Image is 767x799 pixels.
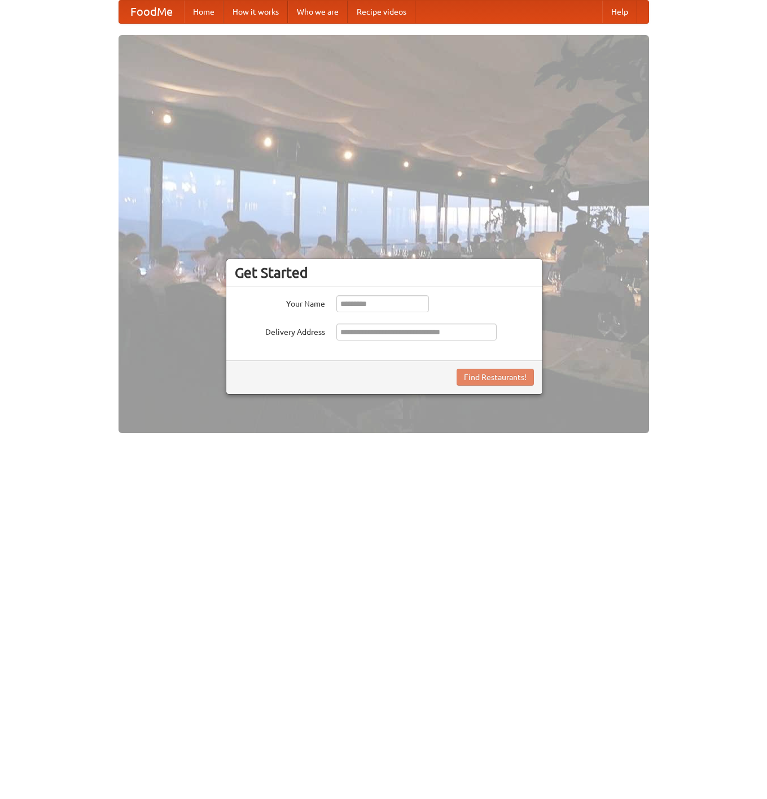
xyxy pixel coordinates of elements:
[235,324,325,338] label: Delivery Address
[602,1,637,23] a: Help
[457,369,534,386] button: Find Restaurants!
[288,1,348,23] a: Who we are
[119,1,184,23] a: FoodMe
[184,1,223,23] a: Home
[235,295,325,309] label: Your Name
[235,264,534,281] h3: Get Started
[348,1,415,23] a: Recipe videos
[223,1,288,23] a: How it works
